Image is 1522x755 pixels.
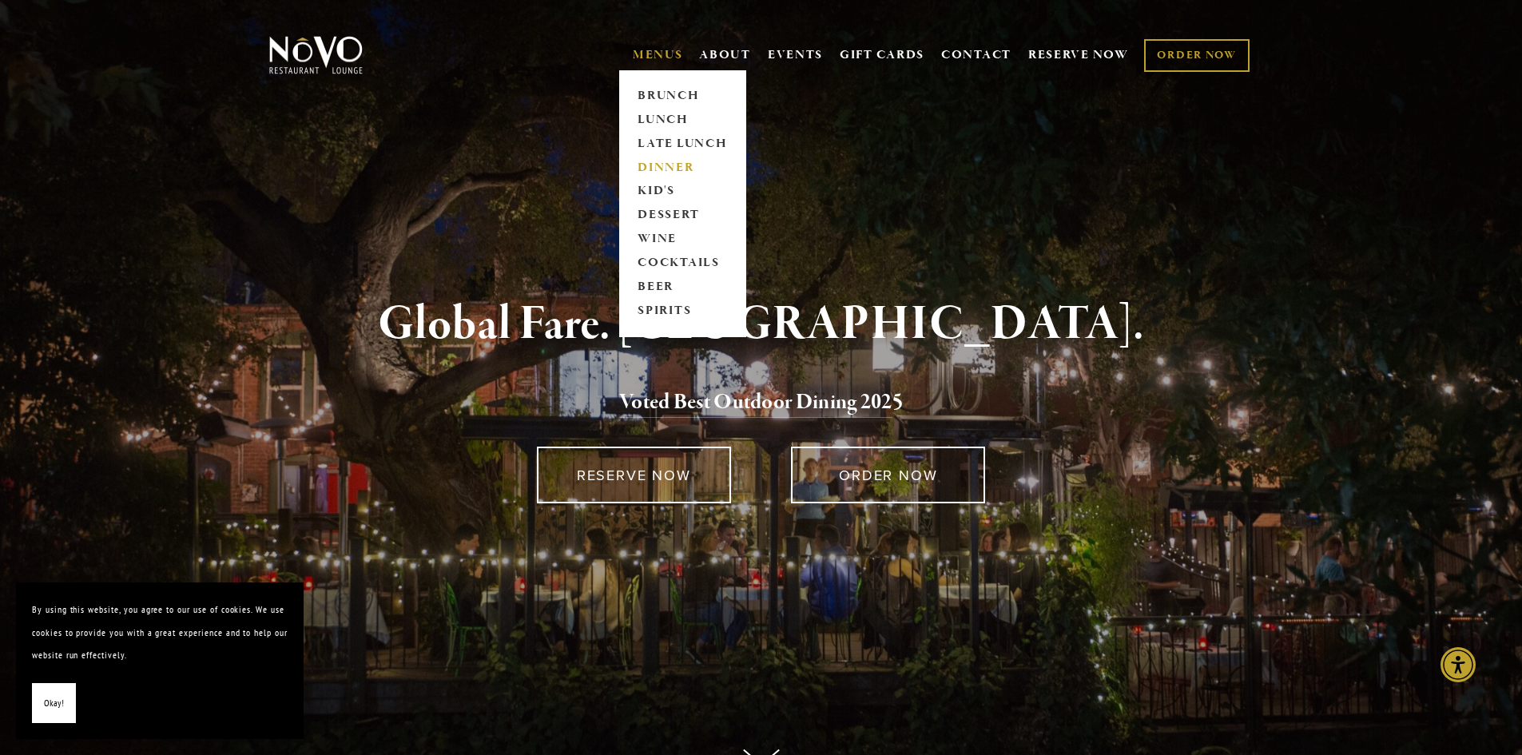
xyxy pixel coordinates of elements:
a: ABOUT [699,47,751,63]
a: DESSERT [633,204,733,228]
a: EVENTS [768,47,823,63]
strong: Global Fare. [GEOGRAPHIC_DATA]. [378,294,1144,355]
a: RESERVE NOW [537,447,731,503]
a: BRUNCH [633,84,733,108]
a: SPIRITS [633,300,733,324]
span: Okay! [44,692,64,715]
a: WINE [633,228,733,252]
a: Voted Best Outdoor Dining 202 [619,388,892,419]
section: Cookie banner [16,582,304,739]
a: KID'S [633,180,733,204]
h2: 5 [296,386,1227,419]
a: DINNER [633,156,733,180]
a: MENUS [633,47,683,63]
img: Novo Restaurant &amp; Lounge [266,35,366,75]
a: BEER [633,276,733,300]
a: LUNCH [633,108,733,132]
a: COCKTAILS [633,252,733,276]
a: CONTACT [941,40,1011,70]
a: LATE LUNCH [633,132,733,156]
div: Accessibility Menu [1441,647,1476,682]
a: ORDER NOW [791,447,985,503]
p: By using this website, you agree to our use of cookies. We use cookies to provide you with a grea... [32,598,288,667]
a: GIFT CARDS [840,40,924,70]
button: Okay! [32,683,76,724]
a: ORDER NOW [1144,39,1249,72]
a: RESERVE NOW [1028,40,1129,70]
